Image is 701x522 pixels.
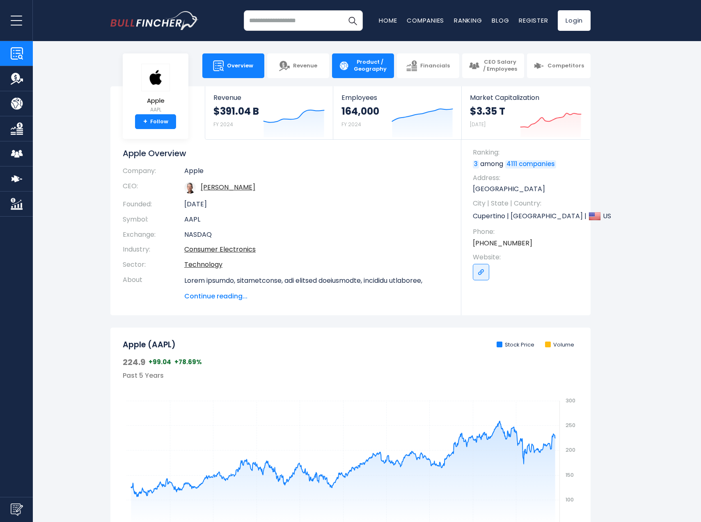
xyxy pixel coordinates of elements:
[420,62,450,69] span: Financials
[141,106,170,113] small: AAPL
[184,197,449,212] td: [DATE]
[505,160,556,169] a: 4111 companies
[110,11,199,30] img: bullfincher logo
[341,105,379,118] strong: 164,000
[184,167,449,179] td: Apple
[519,16,548,25] a: Register
[123,242,184,257] th: Industry:
[332,53,394,78] a: Product / Geography
[473,210,582,222] p: Cupertino | [GEOGRAPHIC_DATA] | US
[227,62,253,69] span: Overview
[213,94,325,102] span: Revenue
[470,94,582,102] span: Market Capitalization
[462,86,590,139] a: Market Capitalization $3.35 T [DATE]
[483,59,518,73] span: CEO Salary / Employees
[566,446,575,453] text: 200
[110,11,199,30] a: Go to homepage
[566,471,574,478] text: 150
[353,59,387,73] span: Product / Geography
[473,239,532,248] a: [PHONE_NUMBER]
[267,53,329,78] a: Revenue
[184,260,222,269] a: Technology
[293,62,317,69] span: Revenue
[473,148,582,157] span: Ranking:
[566,496,574,503] text: 100
[407,16,444,25] a: Companies
[184,227,449,243] td: NASDAQ
[123,197,184,212] th: Founded:
[123,179,184,197] th: CEO:
[184,212,449,227] td: AAPL
[341,121,361,128] small: FY 2024
[123,167,184,179] th: Company:
[213,121,233,128] small: FY 2024
[470,121,486,128] small: [DATE]
[497,342,534,349] li: Stock Price
[202,53,264,78] a: Overview
[205,86,333,139] a: Revenue $391.04 B FY 2024
[473,227,582,236] span: Phone:
[342,10,363,31] button: Search
[123,257,184,273] th: Sector:
[333,86,461,139] a: Employees 164,000 FY 2024
[470,105,505,118] strong: $3.35 T
[123,212,184,227] th: Symbol:
[143,118,147,125] strong: +
[213,105,259,118] strong: $391.04 B
[492,16,509,25] a: Blog
[341,94,453,102] span: Employees
[462,53,524,78] a: CEO Salary / Employees
[123,227,184,243] th: Exchange:
[135,114,176,129] a: +Follow
[184,182,196,194] img: tim-cook.jpg
[201,182,255,192] a: ceo
[527,53,591,78] a: Competitors
[566,422,575,429] text: 250
[174,358,202,366] span: +78.69%
[545,342,574,349] li: Volume
[123,273,184,301] th: About
[123,371,164,380] span: Past 5 Years
[473,264,489,280] a: Go to link
[454,16,482,25] a: Ranking
[558,10,591,31] a: Login
[184,291,449,301] span: Continue reading...
[473,160,479,169] a: 3
[473,185,582,194] p: [GEOGRAPHIC_DATA]
[473,159,582,169] p: among
[548,62,584,69] span: Competitors
[566,397,575,404] text: 300
[123,357,145,367] span: 224.9
[141,63,170,115] a: Apple AAPL
[184,276,449,483] p: Lorem ipsumdo, sitametconse, adi elitsed doeiusmodte, incididu utlaboree, dolorem, aliquaeni, adm...
[397,53,459,78] a: Financials
[123,148,449,159] h1: Apple Overview
[379,16,397,25] a: Home
[149,358,171,366] span: +99.04
[473,199,582,208] span: City | State | Country:
[473,253,582,262] span: Website:
[141,97,170,104] span: Apple
[473,173,582,182] span: Address:
[184,245,256,254] a: Consumer Electronics
[123,340,176,350] h2: Apple (AAPL)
